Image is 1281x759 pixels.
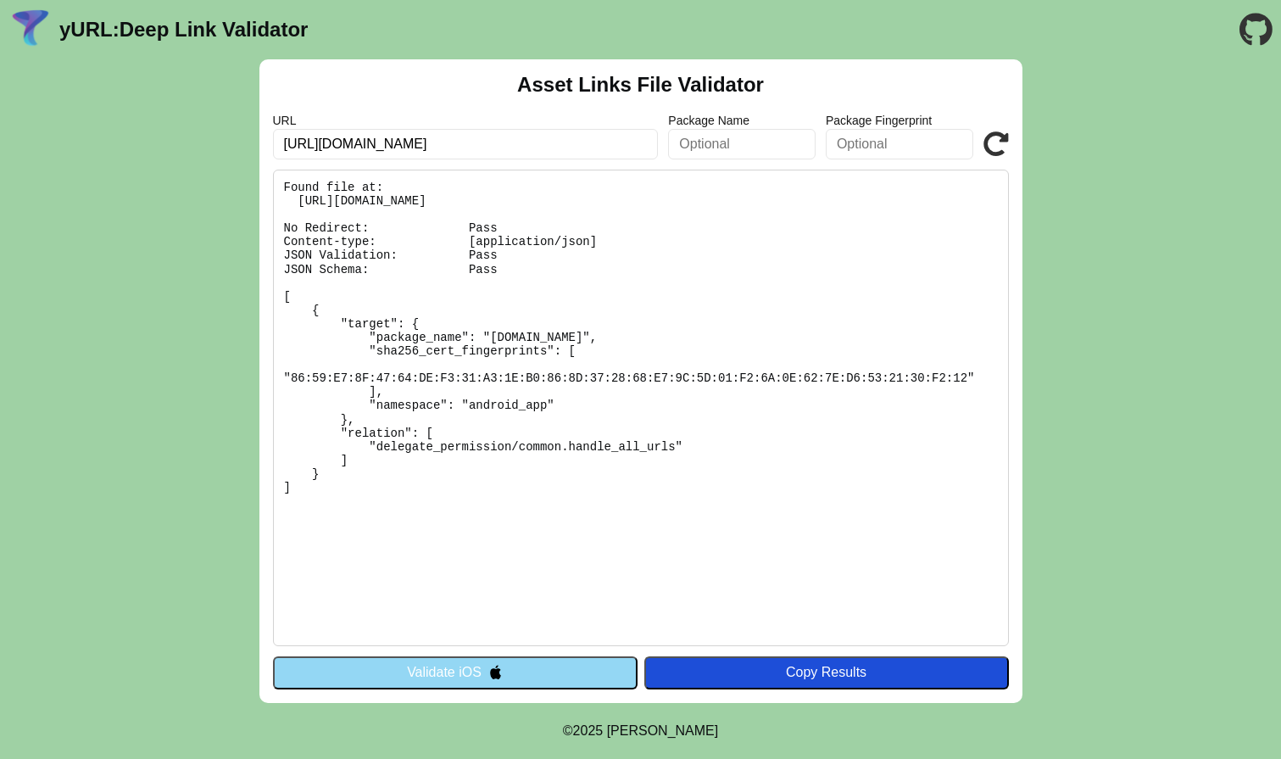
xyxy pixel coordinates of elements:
button: Validate iOS [273,656,638,689]
div: Copy Results [653,665,1000,680]
a: yURL:Deep Link Validator [59,18,308,42]
a: Michael Ibragimchayev's Personal Site [607,723,719,738]
button: Copy Results [644,656,1009,689]
input: Optional [826,129,973,159]
footer: © [563,703,718,759]
input: Required [273,129,659,159]
img: yURL Logo [8,8,53,52]
h2: Asset Links File Validator [517,73,764,97]
label: URL [273,114,659,127]
pre: Found file at: [URL][DOMAIN_NAME] No Redirect: Pass Content-type: [application/json] JSON Validat... [273,170,1009,646]
label: Package Name [668,114,816,127]
img: appleIcon.svg [488,665,503,679]
span: 2025 [573,723,604,738]
input: Optional [668,129,816,159]
label: Package Fingerprint [826,114,973,127]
